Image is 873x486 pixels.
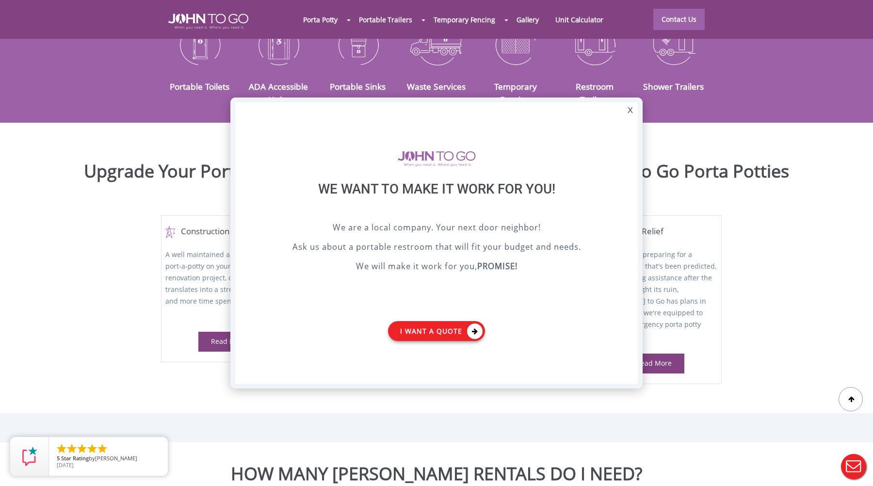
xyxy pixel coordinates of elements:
[623,102,638,119] div: X
[57,461,74,469] span: [DATE]
[20,447,39,466] img: Review Rating
[61,454,89,462] span: Star Rating
[57,454,60,462] span: 5
[86,443,98,454] li: 
[95,454,137,462] span: [PERSON_NAME]
[259,221,614,236] p: We are a local company. Your next door neighbor!
[388,321,485,341] a: I want a Quote
[97,443,108,454] li: 
[66,443,78,454] li: 
[76,443,88,454] li: 
[57,455,160,462] span: by
[834,447,873,486] button: Live Chat
[259,181,614,221] div: We want to make it work for you!
[477,260,517,272] b: PROMISE!
[259,260,614,275] p: We will make it work for you,
[398,151,476,166] img: logo of viptogo
[56,443,67,454] li: 
[259,241,614,255] p: Ask us about a portable restroom that will fit your budget and needs.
